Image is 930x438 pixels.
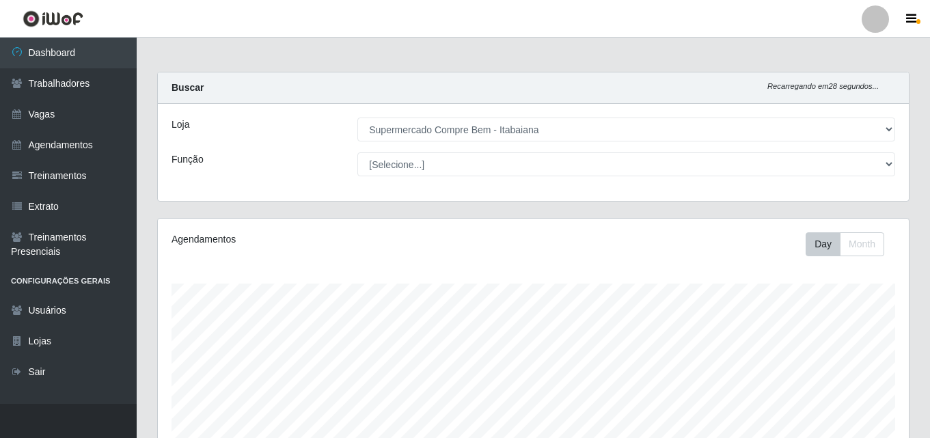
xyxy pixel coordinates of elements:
[806,232,895,256] div: Toolbar with button groups
[840,232,884,256] button: Month
[767,82,879,90] i: Recarregando em 28 segundos...
[172,152,204,167] label: Função
[172,118,189,132] label: Loja
[806,232,840,256] button: Day
[23,10,83,27] img: CoreUI Logo
[806,232,884,256] div: First group
[172,232,461,247] div: Agendamentos
[172,82,204,93] strong: Buscar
